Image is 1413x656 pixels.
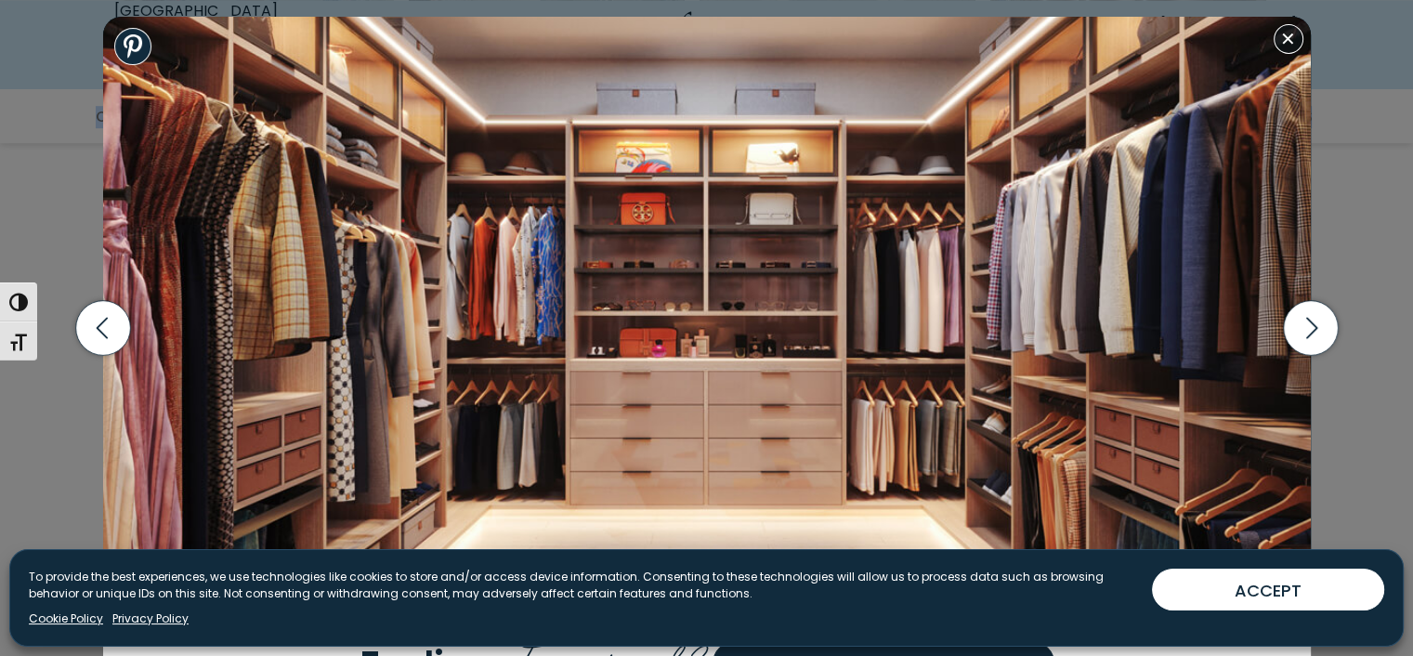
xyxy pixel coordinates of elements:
[114,28,151,65] a: Share to Pinterest
[1274,24,1303,54] button: Close modal
[29,569,1137,602] p: To provide the best experiences, we use technologies like cookies to store and/or access device i...
[29,610,103,627] a: Cookie Policy
[1152,569,1384,610] button: ACCEPT
[103,17,1311,621] img: Walk-in closet with Slab drawer fronts, LED-lit upper cubbies, double-hang rods, divided shelving...
[112,610,189,627] a: Privacy Policy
